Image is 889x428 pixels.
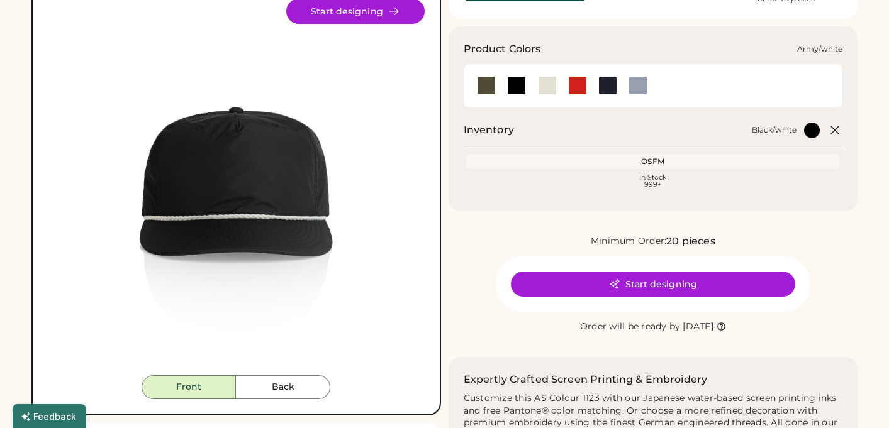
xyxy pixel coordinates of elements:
[469,174,838,188] div: In Stock 999+
[464,41,541,57] h3: Product Colors
[469,156,838,167] div: OSFM
[142,375,236,399] button: Front
[591,235,667,248] div: Minimum Order:
[752,125,797,135] div: Black/white
[464,372,708,387] h2: Expertly Crafted Screen Printing & Embroidery
[464,123,514,138] h2: Inventory
[511,272,795,297] button: Start designing
[666,234,715,249] div: 20 pieces
[236,375,330,399] button: Back
[683,321,713,333] div: [DATE]
[580,321,681,333] div: Order will be ready by
[797,44,842,54] div: Army/white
